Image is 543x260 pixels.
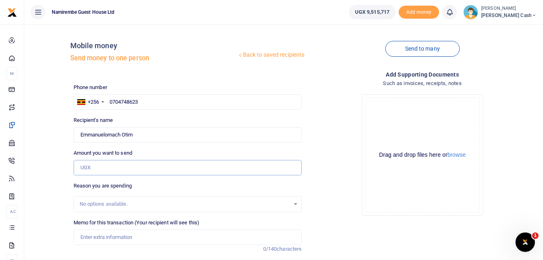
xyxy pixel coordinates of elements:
[74,160,302,175] input: UGX
[74,83,107,92] label: Phone number
[74,219,200,227] label: Memo for this transaction (Your recipient will see this)
[74,95,106,109] div: Uganda: +256
[516,232,535,252] iframe: Intercom live chat
[80,200,290,208] div: No options available.
[263,246,277,252] span: 0/140
[70,41,237,50] h4: Mobile money
[88,98,99,106] div: +256
[237,48,305,62] a: Back to saved recipients
[399,6,439,19] li: Toup your wallet
[6,205,17,218] li: Ac
[463,5,478,19] img: profile-user
[6,67,17,80] li: M
[385,41,460,57] a: Send to many
[74,116,113,124] label: Recipient's name
[399,6,439,19] span: Add money
[49,9,118,16] span: Namirembe Guest House Ltd
[362,94,483,216] div: File Uploader
[355,8,389,16] span: UGX 9,515,717
[366,151,480,159] div: Drag and drop files here or
[346,5,399,19] li: Wallet ballance
[308,79,537,88] h4: Such as invoices, receipts, notes
[399,9,439,15] a: Add money
[277,246,302,252] span: characters
[7,9,17,15] a: logo-small logo-large logo-large
[308,70,537,79] h4: Add supporting Documents
[349,5,395,19] a: UGX 9,515,717
[74,230,302,245] input: Enter extra information
[7,8,17,17] img: logo-small
[532,232,539,239] span: 1
[74,182,132,190] label: Reason you are spending
[448,152,466,158] button: browse
[74,149,132,157] label: Amount you want to send
[481,12,537,19] span: [PERSON_NAME] Cash
[74,127,302,143] input: Loading name...
[481,5,537,12] small: [PERSON_NAME]
[74,94,302,110] input: Enter phone number
[70,54,237,62] h5: Send money to one person
[463,5,537,19] a: profile-user [PERSON_NAME] [PERSON_NAME] Cash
